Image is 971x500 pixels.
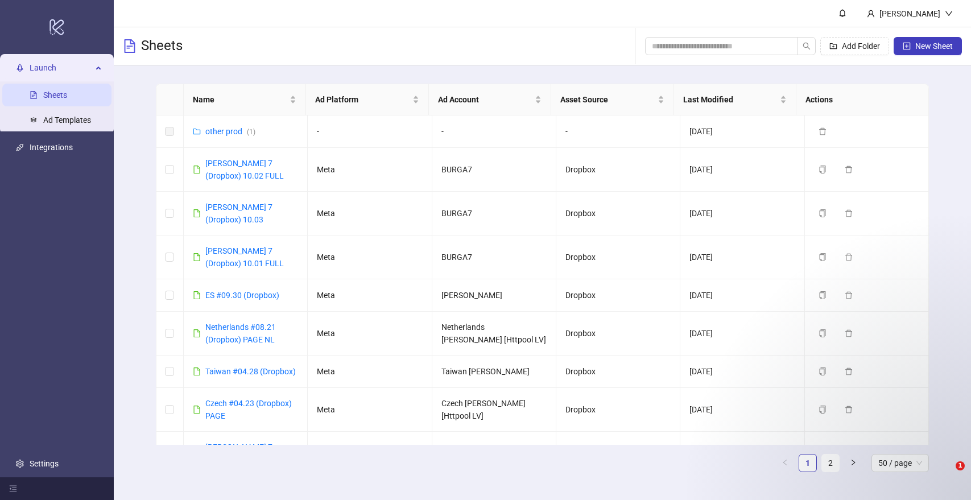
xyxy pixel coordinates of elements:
[845,253,853,261] span: delete
[432,279,556,312] td: [PERSON_NAME]
[956,461,965,470] span: 1
[683,93,778,106] span: Last Modified
[894,37,962,55] button: New Sheet
[680,279,804,312] td: [DATE]
[680,115,804,148] td: [DATE]
[308,356,432,388] td: Meta
[247,128,255,136] span: ( 1 )
[820,37,889,55] button: Add Folder
[819,166,827,173] span: copy
[193,291,201,299] span: file
[205,323,276,344] a: Netherlands #08.21 (Dropbox) PAGE NL
[432,115,556,148] td: -
[680,388,804,432] td: [DATE]
[205,399,292,420] a: Czech #04.23 (Dropbox) PAGE
[945,10,953,18] span: down
[308,279,432,312] td: Meta
[819,291,827,299] span: copy
[845,291,853,299] span: delete
[556,192,680,235] td: Dropbox
[819,209,827,217] span: copy
[819,367,827,375] span: copy
[16,64,24,72] span: rocket
[838,9,846,17] span: bell
[680,148,804,192] td: [DATE]
[193,93,288,106] span: Name
[193,329,201,337] span: file
[308,388,432,432] td: Meta
[193,367,201,375] span: file
[680,192,804,235] td: [DATE]
[43,115,91,125] a: Ad Templates
[30,459,59,468] a: Settings
[551,84,674,115] th: Asset Source
[308,312,432,356] td: Meta
[205,127,255,136] a: other prod(1)
[30,143,73,152] a: Integrations
[556,115,680,148] td: -
[875,7,945,20] div: [PERSON_NAME]
[193,209,201,217] span: file
[819,329,827,337] span: copy
[429,84,552,115] th: Ad Account
[141,37,183,55] h3: Sheets
[867,10,875,18] span: user
[845,209,853,217] span: delete
[205,246,284,268] a: [PERSON_NAME] 7 (Dropbox) 10.01 FULL
[556,148,680,192] td: Dropbox
[30,56,92,79] span: Launch
[432,192,556,235] td: BURGA7
[432,312,556,356] td: Netherlands [PERSON_NAME] [Httpool LV]
[308,148,432,192] td: Meta
[932,461,960,489] iframe: Intercom live chat
[796,84,919,115] th: Actions
[438,93,533,106] span: Ad Account
[123,39,137,53] span: file-text
[193,166,201,173] span: file
[556,388,680,432] td: Dropbox
[842,42,880,51] span: Add Folder
[680,356,804,388] td: [DATE]
[674,84,797,115] th: Last Modified
[205,203,272,224] a: [PERSON_NAME] 7 (Dropbox) 10.03
[432,356,556,388] td: Taiwan [PERSON_NAME]
[680,235,804,279] td: [DATE]
[556,312,680,356] td: Dropbox
[803,42,811,50] span: search
[819,253,827,261] span: copy
[819,127,827,135] span: delete
[829,42,837,50] span: folder-add
[432,432,556,476] td: BURGA7
[193,406,201,414] span: file
[205,367,296,376] a: Taiwan #04.28 (Dropbox)
[9,485,17,493] span: menu-fold
[308,192,432,235] td: Meta
[845,367,853,375] span: delete
[680,312,804,356] td: [DATE]
[205,159,284,180] a: [PERSON_NAME] 7 (Dropbox) 10.02 FULL
[903,42,911,50] span: plus-square
[184,84,307,115] th: Name
[308,432,432,476] td: Meta
[432,388,556,432] td: Czech [PERSON_NAME] [Httpool LV]
[556,432,680,476] td: Dropbox
[556,279,680,312] td: Dropbox
[205,443,272,464] a: [PERSON_NAME] 7 (Dropbox) 09.23
[43,90,67,100] a: Sheets
[306,84,429,115] th: Ad Platform
[915,42,953,51] span: New Sheet
[193,127,201,135] span: folder
[560,93,655,106] span: Asset Source
[308,115,432,148] td: -
[205,291,279,300] a: ES #09.30 (Dropbox)
[845,166,853,173] span: delete
[308,235,432,279] td: Meta
[556,356,680,388] td: Dropbox
[432,148,556,192] td: BURGA7
[556,235,680,279] td: Dropbox
[193,253,201,261] span: file
[845,329,853,337] span: delete
[680,432,804,476] td: [DATE]
[315,93,410,106] span: Ad Platform
[432,235,556,279] td: BURGA7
